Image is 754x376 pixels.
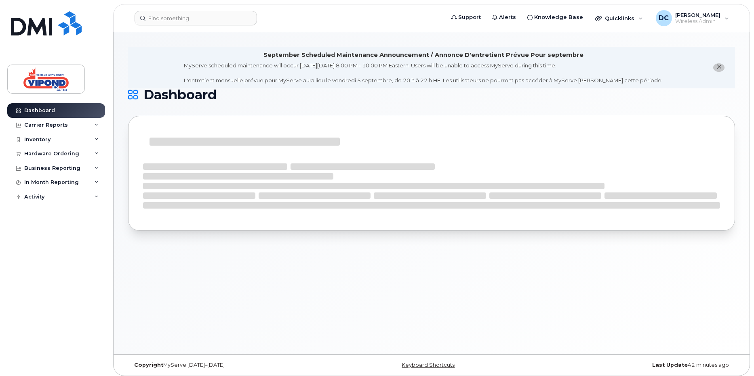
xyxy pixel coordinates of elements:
strong: Copyright [134,362,163,368]
div: 42 minutes ago [533,362,735,368]
div: MyServe scheduled maintenance will occur [DATE][DATE] 8:00 PM - 10:00 PM Eastern. Users will be u... [184,62,663,84]
div: MyServe [DATE]–[DATE] [128,362,331,368]
a: Keyboard Shortcuts [402,362,455,368]
strong: Last Update [652,362,688,368]
div: September Scheduled Maintenance Announcement / Annonce D'entretient Prévue Pour septembre [263,51,583,59]
span: Dashboard [143,89,217,101]
button: close notification [713,63,725,72]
